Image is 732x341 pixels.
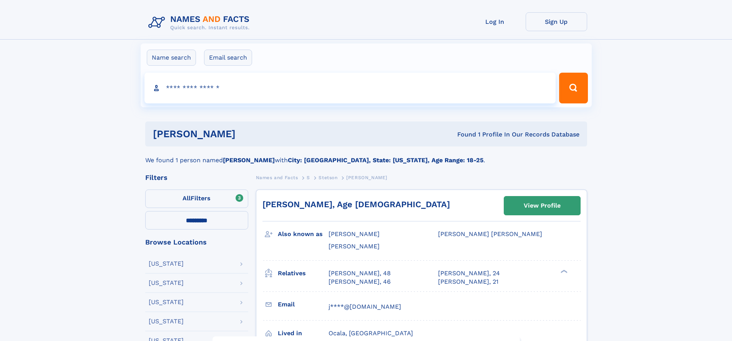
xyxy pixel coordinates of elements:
[526,12,587,31] a: Sign Up
[307,175,310,180] span: S
[183,195,191,202] span: All
[145,190,248,208] label: Filters
[256,173,298,182] a: Names and Facts
[559,73,588,103] button: Search Button
[145,12,256,33] img: Logo Names and Facts
[149,318,184,324] div: [US_STATE]
[204,50,252,66] label: Email search
[524,197,561,215] div: View Profile
[278,298,329,311] h3: Email
[149,261,184,267] div: [US_STATE]
[329,278,391,286] a: [PERSON_NAME], 46
[288,156,483,164] b: City: [GEOGRAPHIC_DATA], State: [US_STATE], Age Range: 18-25
[329,329,413,337] span: Ocala, [GEOGRAPHIC_DATA]
[559,269,568,274] div: ❯
[346,130,579,139] div: Found 1 Profile In Our Records Database
[223,156,275,164] b: [PERSON_NAME]
[346,175,387,180] span: [PERSON_NAME]
[307,173,310,182] a: S
[278,228,329,241] h3: Also known as
[145,174,248,181] div: Filters
[438,230,542,238] span: [PERSON_NAME] [PERSON_NAME]
[319,173,337,182] a: Stetson
[504,196,580,215] a: View Profile
[329,269,391,278] a: [PERSON_NAME], 48
[438,269,500,278] a: [PERSON_NAME], 24
[464,12,526,31] a: Log In
[329,243,380,250] span: [PERSON_NAME]
[145,146,587,165] div: We found 1 person named with .
[145,239,248,246] div: Browse Locations
[278,267,329,280] h3: Relatives
[262,200,450,209] a: [PERSON_NAME], Age [DEMOGRAPHIC_DATA]
[149,280,184,286] div: [US_STATE]
[319,175,337,180] span: Stetson
[153,129,347,139] h1: [PERSON_NAME]
[278,327,329,340] h3: Lived in
[149,299,184,305] div: [US_STATE]
[144,73,556,103] input: search input
[438,278,498,286] a: [PERSON_NAME], 21
[147,50,196,66] label: Name search
[329,230,380,238] span: [PERSON_NAME]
